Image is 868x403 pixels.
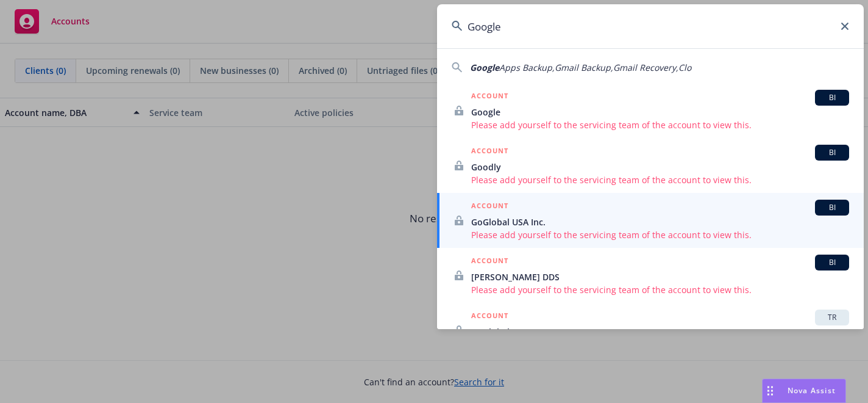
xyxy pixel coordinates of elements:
[820,202,844,213] span: BI
[471,90,508,104] h5: ACCOUNT
[471,228,849,241] span: Please add yourself to the servicing team of the account to view this.
[471,216,849,228] span: GoGlobal USA Inc.
[437,193,864,248] a: ACCOUNTBIGoGlobal USA Inc.Please add yourself to the servicing team of the account to view this.
[471,118,849,131] span: Please add yourself to the servicing team of the account to view this.
[471,200,508,214] h5: ACCOUNT
[471,173,849,186] span: Please add yourself to the servicing team of the account to view this.
[788,385,836,396] span: Nova Assist
[471,310,508,324] h5: ACCOUNT
[437,138,864,193] a: ACCOUNTBIGoodlyPlease add yourself to the servicing team of the account to view this.
[471,325,849,338] span: GoGlobal USA Inc.
[820,312,844,323] span: TR
[471,283,849,296] span: Please add yourself to the servicing team of the account to view this.
[470,62,499,73] span: Google
[437,248,864,303] a: ACCOUNTBI[PERSON_NAME] DDSPlease add yourself to the servicing team of the account to view this.
[437,83,864,138] a: ACCOUNTBIGooglePlease add yourself to the servicing team of the account to view this.
[499,62,691,73] span: Apps Backup,Gmail Backup,Gmail Recovery,Clo
[763,379,778,402] div: Drag to move
[437,4,864,48] input: Search...
[820,257,844,268] span: BI
[762,379,846,403] button: Nova Assist
[471,161,849,173] span: Goodly
[471,145,508,159] h5: ACCOUNT
[471,270,849,283] span: [PERSON_NAME] DDS
[820,92,844,103] span: BI
[471,106,849,118] span: Google
[437,303,864,358] a: ACCOUNTTRGoGlobal USA Inc.
[820,147,844,158] span: BI
[471,255,508,269] h5: ACCOUNT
